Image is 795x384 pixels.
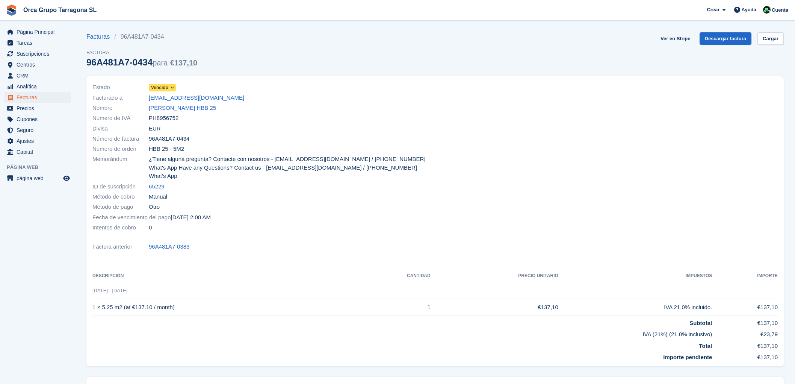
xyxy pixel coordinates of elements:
span: Número de orden [92,145,149,153]
th: Importe [712,270,778,282]
span: ID de suscripción [92,182,149,191]
a: menu [4,70,71,81]
img: Tania [763,6,771,14]
span: CRM [17,70,62,81]
span: Intentos de cobro [92,223,149,232]
a: 96A481A7-0383 [149,243,189,251]
time: 2025-09-02 00:00:00 UTC [171,213,210,222]
span: Suscripciones [17,49,62,59]
td: 1 [355,299,430,316]
span: €137,10 [170,59,197,67]
a: menu [4,114,71,124]
a: Vencido [149,83,176,92]
span: Método de pago [92,203,149,211]
a: Orca Grupo Tarragona SL [20,4,100,16]
span: Vencido [151,84,168,91]
span: Analítica [17,81,62,92]
a: Vista previa de la tienda [62,174,71,183]
span: Facturas [17,92,62,103]
span: Número de factura [92,135,149,143]
a: menu [4,147,71,157]
a: Ver en Stripe [657,32,693,45]
span: 0 [149,223,152,232]
span: Método de cobro [92,193,149,201]
span: Estado [92,83,149,92]
span: página web [17,173,62,184]
span: Fecha de vencimiento del pago [92,213,171,222]
td: €23,79 [712,327,778,339]
span: Tareas [17,38,62,48]
span: ¿Tiene alguna pregunta? Contacte con nosotros - [EMAIL_ADDRESS][DOMAIN_NAME] / [PHONE_NUMBER] Wha... [149,155,431,181]
span: Precios [17,103,62,114]
span: Capital [17,147,62,157]
span: Número de IVA [92,114,149,123]
span: Nombre [92,104,149,112]
a: menú [4,173,71,184]
span: Crear [707,6,719,14]
th: CANTIDAD [355,270,430,282]
span: Ayuda [742,6,756,14]
th: Descripción [92,270,355,282]
div: IVA 21.0% incluido. [558,303,712,312]
span: Página Principal [17,27,62,37]
span: Centros [17,59,62,70]
span: Facturado a [92,94,149,102]
strong: Subtotal [689,320,712,326]
th: Precio unitario [431,270,558,282]
td: €137,10 [712,339,778,351]
span: Cuenta [772,6,788,14]
span: para [153,59,168,67]
span: Manual [149,193,167,201]
a: menu [4,49,71,59]
td: €137,10 [712,316,778,327]
td: €137,10 [712,350,778,362]
span: Otro [149,203,160,211]
span: PH8956752 [149,114,178,123]
strong: Importe pendiente [663,354,712,360]
td: IVA (21%) (21.0% inclusivo) [92,327,712,339]
span: Seguro [17,125,62,135]
td: 1 × 5.25 m2 (at €137.10 / month) [92,299,355,316]
a: [EMAIL_ADDRESS][DOMAIN_NAME] [149,94,244,102]
a: menu [4,125,71,135]
th: Impuestos [558,270,712,282]
a: menu [4,136,71,146]
span: Cupones [17,114,62,124]
span: EUR [149,124,161,133]
span: HBB 25 - 5M2 [149,145,184,153]
div: 96A481A7-0434 [86,57,197,67]
a: menu [4,103,71,114]
strong: Total [699,343,712,349]
a: 65229 [149,182,165,191]
span: Factura [86,49,197,56]
a: Facturas [86,32,114,41]
span: Ajustes [17,136,62,146]
span: 96A481A7-0434 [149,135,189,143]
nav: breadcrumbs [86,32,197,41]
img: stora-icon-8386f47178a22dfd0bd8f6a31ec36ba5ce8667c1dd55bd0f319d3a0aa187defe.svg [6,5,17,16]
span: Factura anterior [92,243,149,251]
a: [PERSON_NAME] HBB 25 [149,104,216,112]
a: Descargar factura [700,32,752,45]
a: menu [4,81,71,92]
span: [DATE] - [DATE] [92,288,127,293]
span: Página web [7,164,75,171]
span: Memorándum [92,155,149,181]
td: €137,10 [431,299,558,316]
a: Cargar [757,32,784,45]
a: menu [4,38,71,48]
a: menu [4,59,71,70]
a: menu [4,27,71,37]
td: €137,10 [712,299,778,316]
span: Divisa [92,124,149,133]
a: menu [4,92,71,103]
